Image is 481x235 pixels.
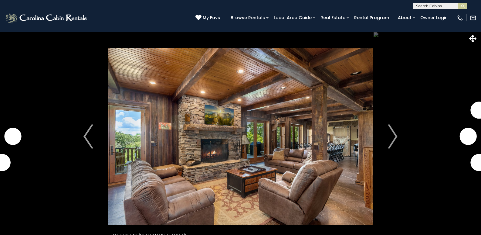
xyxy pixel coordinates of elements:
[388,124,397,149] img: arrow
[317,13,348,22] a: Real Estate
[395,13,415,22] a: About
[5,12,89,24] img: White-1-2.png
[470,15,476,21] img: mail-regular-white.png
[271,13,315,22] a: Local Area Guide
[83,124,93,149] img: arrow
[351,13,392,22] a: Rental Program
[228,13,268,22] a: Browse Rentals
[203,15,220,21] span: My Favs
[417,13,451,22] a: Owner Login
[195,15,222,21] a: My Favs
[457,15,463,21] img: phone-regular-white.png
